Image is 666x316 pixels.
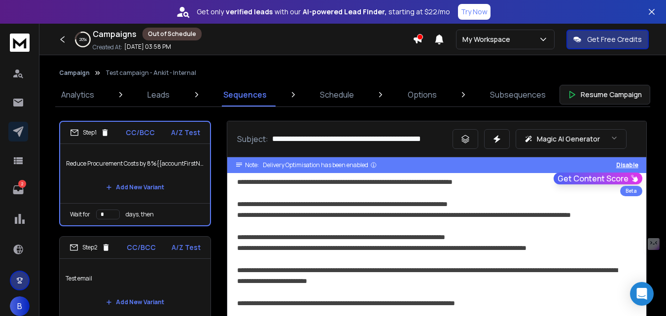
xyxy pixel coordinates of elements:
[402,83,443,106] a: Options
[8,180,28,200] a: 2
[620,186,642,196] div: Beta
[59,121,211,226] li: Step1CC/BCCA/Z TestReduce Procurement Costs by 8%{{accountFirstName}}Add New VariantWait fordays,...
[61,89,94,101] p: Analytics
[554,173,642,184] button: Get Content Score
[223,89,267,101] p: Sequences
[237,133,268,145] p: Subject:
[126,211,154,218] p: days, then
[10,296,30,316] button: B
[490,89,546,101] p: Subsequences
[320,89,354,101] p: Schedule
[55,83,100,106] a: Analytics
[217,83,273,106] a: Sequences
[226,7,273,17] strong: verified leads
[70,128,109,137] div: Step 1
[93,43,122,51] p: Created At:
[98,292,172,312] button: Add New Variant
[66,150,204,177] p: Reduce Procurement Costs by 8%{{accountFirstName}}
[10,34,30,52] img: logo
[105,69,196,77] p: Test campaign - Ankit - Internal
[408,89,437,101] p: Options
[147,89,170,101] p: Leads
[66,265,205,292] p: Test email
[458,4,491,20] button: Try Now
[197,7,450,17] p: Get only with our starting at $22/mo
[461,7,488,17] p: Try Now
[171,128,200,138] p: A/Z Test
[98,177,172,197] button: Add New Variant
[630,282,654,306] div: Open Intercom Messenger
[126,128,155,138] p: CC/BCC
[560,85,650,105] button: Resume Campaign
[484,83,552,106] a: Subsequences
[59,69,90,77] button: Campaign
[616,161,638,169] button: Disable
[314,83,360,106] a: Schedule
[537,134,600,144] p: Magic AI Generator
[516,129,627,149] button: Magic AI Generator
[303,7,386,17] strong: AI-powered Lead Finder,
[18,180,26,188] p: 2
[587,35,642,44] p: Get Free Credits
[263,161,377,169] div: Delivery Optimisation has been enabled
[462,35,514,44] p: My Workspace
[93,28,137,40] h1: Campaigns
[127,243,156,252] p: CC/BCC
[141,83,175,106] a: Leads
[124,43,171,51] p: [DATE] 03:58 PM
[79,36,87,42] p: 20 %
[142,28,202,40] div: Out of Schedule
[70,211,90,218] p: Wait for
[172,243,201,252] p: A/Z Test
[245,161,259,169] span: Note:
[70,243,110,252] div: Step 2
[566,30,649,49] button: Get Free Credits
